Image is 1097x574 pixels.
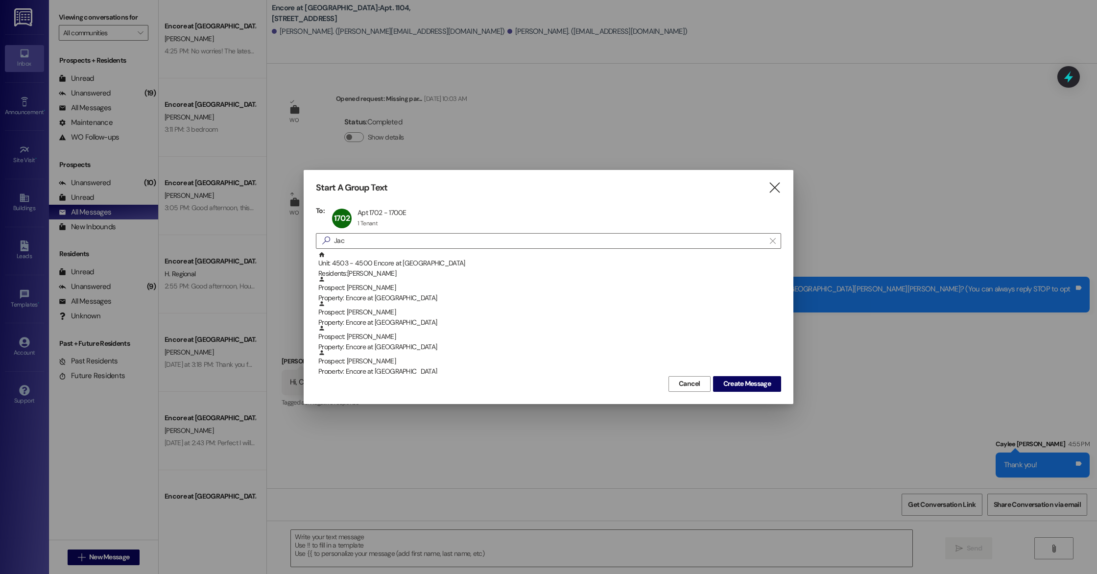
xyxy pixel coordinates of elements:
h3: Start A Group Text [316,182,387,193]
div: Prospect: [PERSON_NAME] [318,300,781,328]
div: Prospect: [PERSON_NAME]Property: Encore at [GEOGRAPHIC_DATA] [316,325,781,349]
input: Search for any contact or apartment [334,234,765,248]
div: 1 Tenant [358,219,378,227]
button: Create Message [713,376,781,392]
i:  [318,236,334,246]
div: Prospect: [PERSON_NAME] [318,276,781,304]
button: Cancel [668,376,711,392]
div: Prospect: [PERSON_NAME] [318,349,781,377]
div: Property: Encore at [GEOGRAPHIC_DATA] [318,293,781,303]
div: Property: Encore at [GEOGRAPHIC_DATA] [318,317,781,328]
div: Unit: 4503 - 4500 Encore at [GEOGRAPHIC_DATA] [318,251,781,279]
div: Apt 1702 - 1700E [358,208,406,217]
div: Prospect: [PERSON_NAME] [318,325,781,353]
div: Prospect: [PERSON_NAME]Property: Encore at [GEOGRAPHIC_DATA] [316,300,781,325]
h3: To: [316,206,325,215]
div: Unit: 4503 - 4500 Encore at [GEOGRAPHIC_DATA]Residents:[PERSON_NAME] [316,251,781,276]
i:  [768,183,781,193]
span: Cancel [679,379,700,389]
div: Prospect: [PERSON_NAME]Property: Encore at [GEOGRAPHIC_DATA] [316,276,781,300]
div: Property: Encore at [GEOGRAPHIC_DATA] [318,366,781,377]
button: Clear text [765,234,781,248]
div: Residents: [PERSON_NAME] [318,268,781,279]
div: Prospect: [PERSON_NAME]Property: Encore at [GEOGRAPHIC_DATA] [316,349,781,374]
div: Property: Encore at [GEOGRAPHIC_DATA] [318,342,781,352]
span: Create Message [723,379,771,389]
span: 1702 [334,213,350,223]
i:  [770,237,775,245]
